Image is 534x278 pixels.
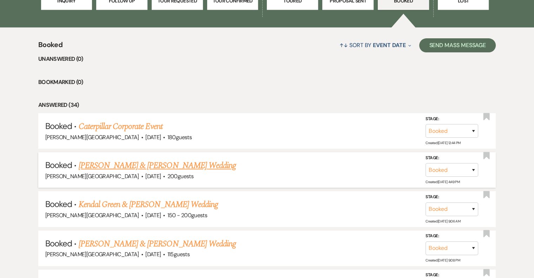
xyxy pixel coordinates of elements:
[45,199,72,209] span: Booked
[45,238,72,249] span: Booked
[145,251,161,258] span: [DATE]
[45,134,139,141] span: [PERSON_NAME][GEOGRAPHIC_DATA]
[79,159,236,172] a: [PERSON_NAME] & [PERSON_NAME] Wedding
[167,212,207,219] span: 150 - 200 guests
[426,232,478,240] label: Stage:
[38,54,496,64] li: Unanswered (0)
[79,198,218,211] a: Kendal Green & [PERSON_NAME] Wedding
[426,258,460,263] span: Created: [DATE] 9:08 PM
[167,134,192,141] span: 180 guests
[373,41,406,49] span: Event Date
[79,238,236,250] a: [PERSON_NAME] & [PERSON_NAME] Wedding
[426,219,460,223] span: Created: [DATE] 9:06 AM
[426,154,478,162] label: Stage:
[45,251,139,258] span: [PERSON_NAME][GEOGRAPHIC_DATA]
[38,78,496,87] li: Bookmarked (0)
[38,39,62,54] span: Booked
[45,173,139,180] span: [PERSON_NAME][GEOGRAPHIC_DATA]
[145,212,161,219] span: [DATE]
[167,173,193,180] span: 200 guests
[45,160,72,170] span: Booked
[45,121,72,131] span: Booked
[167,251,190,258] span: 115 guests
[79,120,163,133] a: Caterpillar Corporate Event
[426,180,460,184] span: Created: [DATE] 4:49 PM
[145,134,161,141] span: [DATE]
[426,193,478,201] label: Stage:
[339,41,348,49] span: ↑↓
[145,173,161,180] span: [DATE]
[45,212,139,219] span: [PERSON_NAME][GEOGRAPHIC_DATA]
[337,36,414,54] button: Sort By Event Date
[38,101,496,110] li: Answered (34)
[426,141,460,145] span: Created: [DATE] 12:44 PM
[419,38,496,52] button: Send Mass Message
[426,115,478,123] label: Stage:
